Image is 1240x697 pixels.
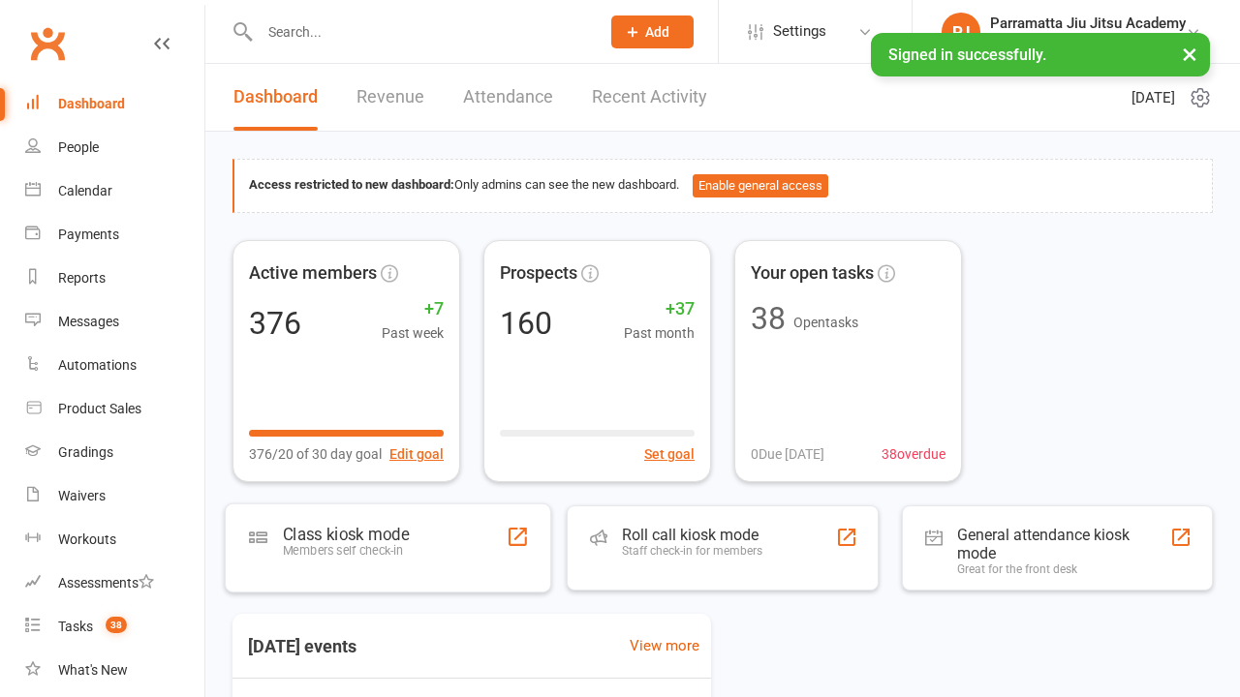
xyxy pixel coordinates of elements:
div: PJ [942,13,980,51]
a: Clubworx [23,19,72,68]
div: 376 [249,308,301,339]
input: Search... [254,18,586,45]
div: Gradings [58,444,113,460]
div: Parramatta Jiu Jitsu Academy [990,32,1186,49]
button: Add [611,15,694,48]
div: Reports [58,270,106,286]
span: Past month [624,322,695,344]
span: Active members [249,259,377,288]
button: Set goal [644,443,695,465]
a: Product Sales [25,387,204,431]
a: People [25,126,204,169]
a: Assessments [25,561,204,605]
div: General attendance kiosk mode [957,526,1170,562]
button: Enable general access [693,174,828,197]
div: Product Sales [58,401,141,416]
span: Your open tasks [751,259,874,288]
button: Edit goal [389,443,444,465]
a: View more [630,634,699,657]
a: Dashboard [233,64,318,131]
a: Revenue [356,64,424,131]
span: Prospects [500,259,577,288]
div: Assessments [58,575,154,591]
a: Messages [25,300,204,344]
span: +7 [382,295,444,323]
div: Great for the front desk [957,562,1170,576]
span: +37 [624,295,695,323]
a: Automations [25,344,204,387]
a: What's New [25,649,204,692]
div: Members self check-in [283,543,409,558]
span: Signed in successfully. [888,45,1046,64]
span: Past week [382,322,444,344]
span: 38 overdue [882,443,945,465]
a: Recent Activity [592,64,707,131]
span: [DATE] [1131,86,1175,109]
span: Open tasks [793,315,858,330]
a: Attendance [463,64,553,131]
div: Class kiosk mode [283,524,409,543]
span: 38 [106,617,127,633]
div: Workouts [58,531,116,547]
div: Staff check-in for members [622,544,762,558]
div: Tasks [58,619,93,634]
div: Automations [58,357,137,373]
a: Gradings [25,431,204,474]
div: Roll call kiosk mode [622,526,762,544]
button: × [1172,33,1207,75]
strong: Access restricted to new dashboard: [249,177,454,192]
a: Tasks 38 [25,605,204,649]
div: Parramatta Jiu Jitsu Academy [990,15,1186,32]
a: Reports [25,257,204,300]
div: 38 [751,303,786,334]
div: What's New [58,662,128,678]
div: People [58,139,99,155]
div: Waivers [58,488,106,503]
a: Workouts [25,518,204,561]
a: Dashboard [25,82,204,126]
span: Add [645,24,669,40]
a: Calendar [25,169,204,213]
h3: [DATE] events [232,629,372,664]
span: Settings [773,10,826,53]
div: Messages [58,314,119,329]
a: Waivers [25,474,204,518]
span: 0 Due [DATE] [751,443,824,465]
div: Payments [58,227,119,242]
div: Only admins can see the new dashboard. [249,174,1197,197]
span: 376/20 of 30 day goal [249,443,382,465]
div: 160 [500,308,552,339]
div: Dashboard [58,96,125,111]
div: Calendar [58,183,112,198]
a: Payments [25,213,204,257]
